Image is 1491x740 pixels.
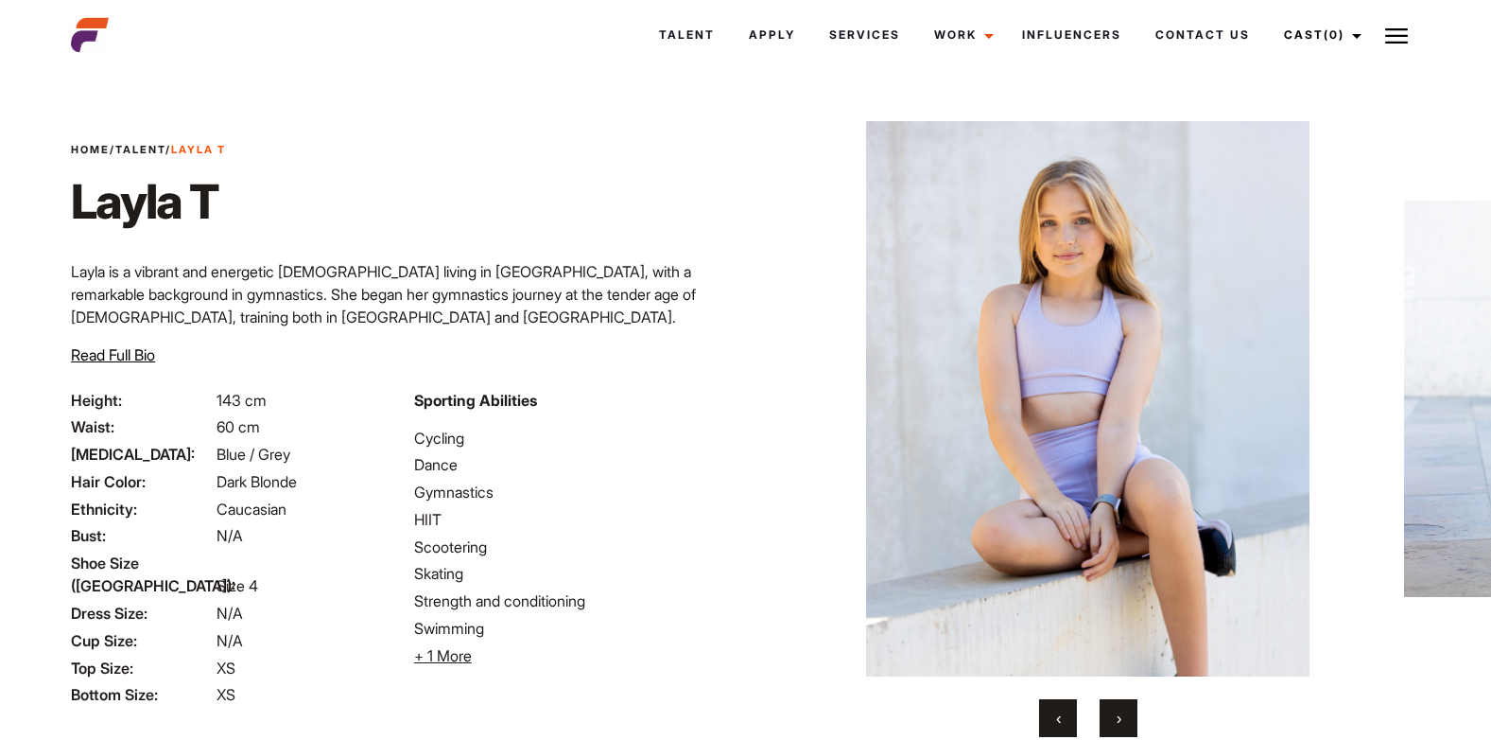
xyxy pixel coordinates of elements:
span: Height: [71,389,213,412]
span: Bust: [71,524,213,547]
h1: Layla T [71,173,226,230]
button: Read Full Bio [71,344,155,366]
span: (0) [1324,27,1344,42]
li: Scootering [414,536,735,558]
span: Ethnicity: [71,498,213,520]
span: Waist: [71,415,213,438]
span: Dark Blonde [217,472,297,491]
a: Apply [732,9,812,61]
span: Previous [1056,709,1061,728]
img: cropped-aefm-brand-fav-22-square.png [71,16,109,54]
span: Caucasian [217,500,286,519]
a: Services [812,9,917,61]
span: Top Size: [71,657,213,679]
li: Gymnastics [414,481,735,503]
a: Contact Us [1138,9,1267,61]
a: Talent [115,143,165,156]
li: Strength and conditioning [414,590,735,612]
span: N/A [217,604,243,623]
span: Size 4 [217,576,258,595]
a: Home [71,143,110,156]
li: Swimming [414,617,735,640]
span: / / [71,142,226,158]
li: Cycling [414,427,735,449]
a: Talent [642,9,732,61]
span: XS [217,685,235,704]
span: Next [1117,709,1121,728]
img: Burger icon [1385,25,1408,47]
span: Dress Size: [71,602,213,625]
span: Hair Color: [71,470,213,493]
span: N/A [217,631,243,650]
span: 60 cm [217,417,260,436]
li: HIIT [414,508,735,531]
p: Layla is a vibrant and energetic [DEMOGRAPHIC_DATA] living in [GEOGRAPHIC_DATA], with a remarkabl... [71,260,734,419]
span: 143 cm [217,391,267,410]
span: Cup Size: [71,629,213,652]
a: Work [917,9,1005,61]
span: + 1 More [414,646,472,665]
a: Influencers [1005,9,1138,61]
li: Dance [414,453,735,476]
span: XS [217,659,235,678]
span: [MEDICAL_DATA]: [71,443,213,466]
span: Bottom Size: [71,683,213,706]
strong: Layla T [171,143,226,156]
img: adada [790,121,1385,677]
li: Skating [414,562,735,585]
a: Cast(0) [1267,9,1373,61]
span: Read Full Bio [71,345,155,364]
span: N/A [217,526,243,545]
span: Shoe Size ([GEOGRAPHIC_DATA]): [71,552,213,597]
span: Blue / Grey [217,445,290,464]
strong: Sporting Abilities [414,391,537,410]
